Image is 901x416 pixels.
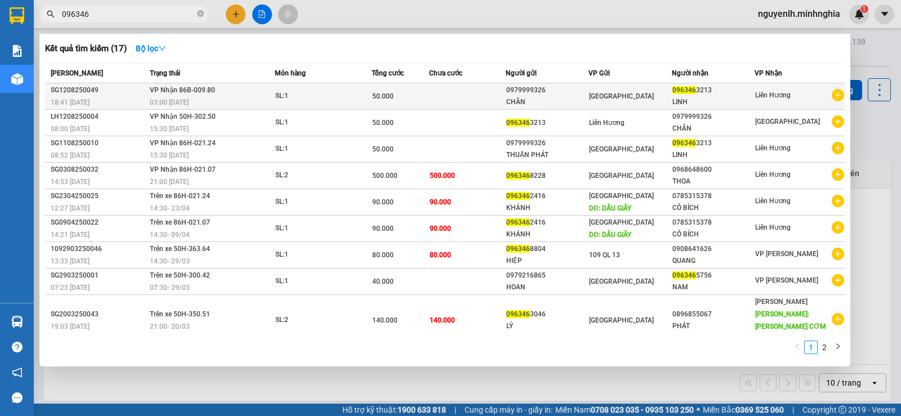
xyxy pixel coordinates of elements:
img: logo-vxr [10,7,24,24]
span: Tổng cước [372,69,404,77]
span: 15:30 [DATE] [150,151,189,159]
span: 140.000 [372,316,398,324]
div: 8228 [506,170,588,182]
span: 80.000 [372,251,394,259]
span: plus-circle [832,115,844,128]
img: solution-icon [11,45,23,57]
span: Liên Hương [755,197,791,205]
div: CHÂN [672,123,754,135]
span: 80.000 [430,251,451,259]
div: SL: 1 [275,117,360,129]
div: CHÂN [506,96,588,108]
div: HOAN [506,281,588,293]
span: 14:21 [DATE] [51,231,90,239]
div: 2416 [506,190,588,202]
span: message [12,392,23,403]
span: 096346 [506,192,530,200]
div: SG0904250022 [51,217,146,229]
span: question-circle [12,342,23,352]
div: THUẬN PHÁT [506,149,588,161]
div: 0979999326 [506,137,588,149]
span: Chưa cước [429,69,462,77]
span: Trên xe 86H-021.24 [150,192,210,200]
span: Liên Hương [755,91,791,99]
div: 0979999326 [506,84,588,96]
span: search [47,10,55,18]
span: 90.000 [430,198,451,206]
span: plus-circle [832,221,844,234]
div: SL: 1 [275,222,360,235]
span: 40.000 [372,278,394,285]
div: SL: 2 [275,169,360,182]
span: 13:33 [DATE] [51,257,90,265]
div: LÝ [506,320,588,332]
div: 8804 [506,243,588,255]
span: [GEOGRAPHIC_DATA] [589,172,654,180]
span: 90.000 [430,225,451,232]
div: KHÁNH [506,202,588,214]
a: 2 [818,341,831,354]
input: Tìm tên, số ĐT hoặc mã đơn [62,8,195,20]
span: Trạng thái [150,69,180,77]
span: Liên Hương [755,171,791,178]
span: 07:30 - 29/03 [150,284,190,292]
span: Trên xe 50H-363.64 [150,245,210,253]
li: Next Page [831,341,845,354]
button: left [791,341,804,354]
span: [GEOGRAPHIC_DATA] [755,118,820,126]
div: SL: 1 [275,249,360,261]
span: VP [PERSON_NAME] [755,250,818,258]
span: plus-circle [832,274,844,287]
span: 096346 [506,172,530,180]
div: 3213 [506,117,588,129]
li: Previous Page [791,341,804,354]
div: QUANG [672,255,754,267]
span: 096346 [506,119,530,127]
div: LH1208250004 [51,111,146,123]
span: Trên xe 50H-300.42 [150,271,210,279]
span: 50.000 [372,92,394,100]
span: close-circle [197,9,204,20]
div: SL: 2 [275,314,360,326]
div: THOA [672,176,754,187]
span: VP Nhận [755,69,782,77]
span: 21:00 [DATE] [150,178,189,186]
span: notification [12,367,23,378]
span: Người gửi [506,69,537,77]
span: DĐ: DẦU GIÂY [589,204,631,212]
div: 0785315378 [672,190,754,202]
span: 096346 [506,310,530,318]
div: SL: 1 [275,196,360,208]
span: [PERSON_NAME] [51,69,103,77]
span: Liên Hương [755,223,791,231]
div: 0896855067 [672,308,754,320]
span: [GEOGRAPHIC_DATA] [589,92,654,100]
span: 90.000 [372,198,394,206]
div: SL: 1 [275,275,360,288]
span: 14:30 - 09/04 [150,231,190,239]
div: 0968648600 [672,164,754,176]
span: 500.000 [372,172,398,180]
div: SG2304250025 [51,190,146,202]
div: 0979216865 [506,270,588,281]
div: SG1208250049 [51,84,146,96]
span: [PERSON_NAME]: [PERSON_NAME] CƠM [PERSON_NAME] ... [755,310,826,343]
span: Liên Hương [755,144,791,152]
span: 109 QL 13 [589,251,620,259]
span: 18:41 [DATE] [51,99,90,106]
a: 1 [805,341,817,354]
span: 096346 [672,86,696,94]
span: 12:27 [DATE] [51,204,90,212]
div: 1092903250046 [51,243,146,255]
span: right [835,343,841,350]
div: SL: 1 [275,90,360,102]
span: VP Gửi [588,69,610,77]
span: 15:30 [DATE] [150,125,189,133]
div: KHÁNH [506,229,588,240]
span: 50.000 [372,145,394,153]
div: SG0308250032 [51,164,146,176]
span: 07:23 [DATE] [51,284,90,292]
div: LINH [672,149,754,161]
span: Trên xe 50H-350.51 [150,310,210,318]
span: left [794,343,801,350]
